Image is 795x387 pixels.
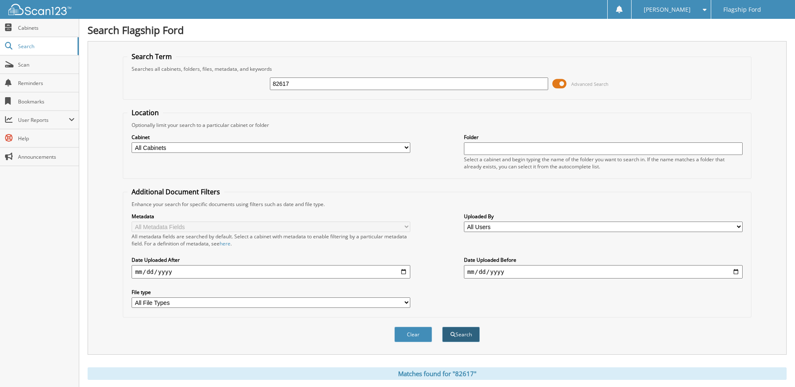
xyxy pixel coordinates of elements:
[127,187,224,196] legend: Additional Document Filters
[88,23,787,37] h1: Search Flagship Ford
[132,256,410,263] label: Date Uploaded After
[723,7,761,12] span: Flagship Ford
[464,265,743,279] input: end
[8,4,71,15] img: scan123-logo-white.svg
[18,61,75,68] span: Scan
[644,7,691,12] span: [PERSON_NAME]
[18,116,69,124] span: User Reports
[18,24,75,31] span: Cabinets
[18,135,75,142] span: Help
[18,80,75,87] span: Reminders
[464,256,743,263] label: Date Uploaded Before
[132,265,410,279] input: start
[220,240,230,247] a: here
[18,98,75,105] span: Bookmarks
[464,156,743,170] div: Select a cabinet and begin typing the name of the folder you want to search in. If the name match...
[127,65,746,72] div: Searches all cabinets, folders, files, metadata, and keywords
[394,327,432,342] button: Clear
[442,327,480,342] button: Search
[18,43,73,50] span: Search
[127,121,746,129] div: Optionally limit your search to a particular cabinet or folder
[132,134,410,141] label: Cabinet
[127,108,163,117] legend: Location
[132,233,410,247] div: All metadata fields are searched by default. Select a cabinet with metadata to enable filtering b...
[464,134,743,141] label: Folder
[127,52,176,61] legend: Search Term
[88,367,787,380] div: Matches found for "82617"
[132,289,410,296] label: File type
[753,347,795,387] iframe: Chat Widget
[464,213,743,220] label: Uploaded By
[127,201,746,208] div: Enhance your search for specific documents using filters such as date and file type.
[18,153,75,160] span: Announcements
[132,213,410,220] label: Metadata
[571,81,609,87] span: Advanced Search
